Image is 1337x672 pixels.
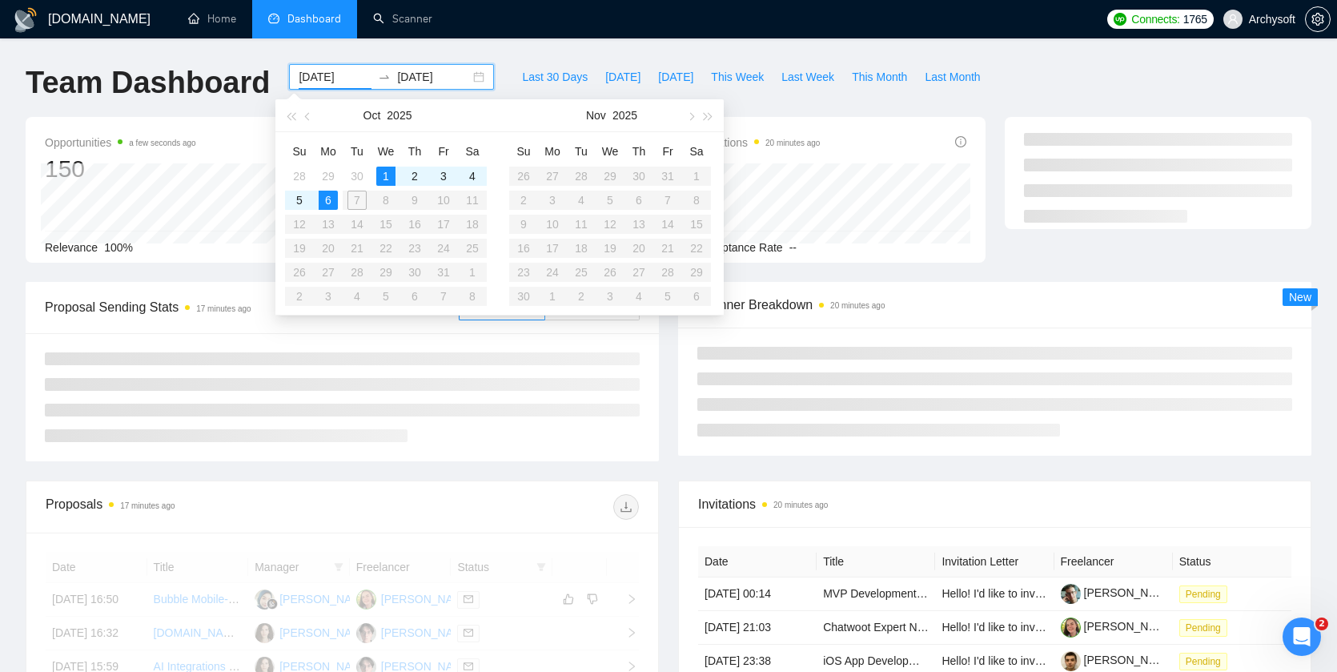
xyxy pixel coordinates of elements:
[817,611,935,645] td: Chatwoot Expert Needed for Custom Agent Configuration
[773,501,828,509] time: 20 minutes ago
[781,68,834,86] span: Last Week
[1061,654,1176,666] a: [PERSON_NAME]
[319,191,338,210] div: 6
[1227,14,1239,25] span: user
[1061,651,1081,671] img: c14gZxwW70ZUlxj-9je09QlSqpdzn8JhilYIZxo4_Fua7IqQdPri2NmQWHvYUJ9WAD
[702,64,773,90] button: This Week
[299,68,371,86] input: Start date
[378,70,391,83] span: to
[1305,13,1331,26] a: setting
[458,139,487,164] th: Sa
[698,546,817,577] th: Date
[698,494,1291,514] span: Invitations
[1131,10,1179,28] span: Connects:
[129,139,195,147] time: a few seconds ago
[285,164,314,188] td: 2025-09-28
[682,139,711,164] th: Sa
[843,64,916,90] button: This Month
[45,297,459,317] span: Proposal Sending Stats
[765,139,820,147] time: 20 minutes ago
[935,546,1054,577] th: Invitation Letter
[429,139,458,164] th: Fr
[314,139,343,164] th: Mo
[789,241,797,254] span: --
[1114,13,1126,26] img: upwork-logo.png
[817,577,935,611] td: MVP Development of a SaaS SEO Tool (Bubble / No-Code)
[538,139,567,164] th: Mo
[363,99,381,131] button: Oct
[1173,546,1291,577] th: Status
[522,68,588,86] span: Last 30 Days
[45,154,196,184] div: 150
[343,139,371,164] th: Tu
[586,99,606,131] button: Nov
[373,12,432,26] a: searchScanner
[925,68,980,86] span: Last Month
[290,191,309,210] div: 5
[458,164,487,188] td: 2025-10-04
[405,167,424,186] div: 2
[287,12,341,26] span: Dashboard
[45,241,98,254] span: Relevance
[104,241,133,254] span: 100%
[347,167,367,186] div: 30
[711,68,764,86] span: This Week
[567,139,596,164] th: Tu
[1283,618,1321,656] iframe: Intercom live chat
[314,164,343,188] td: 2025-09-29
[1183,10,1207,28] span: 1765
[1289,291,1311,304] span: New
[773,64,843,90] button: Last Week
[1179,619,1227,637] span: Pending
[697,133,820,152] span: Invitations
[1061,620,1176,633] a: [PERSON_NAME]
[400,164,429,188] td: 2025-10-02
[823,621,1108,634] a: Chatwoot Expert Needed for Custom Agent Configuration
[319,167,338,186] div: 29
[120,501,175,510] time: 17 minutes ago
[916,64,989,90] button: Last Month
[1054,546,1173,577] th: Freelancer
[371,164,400,188] td: 2025-10-01
[196,304,251,313] time: 17 minutes ago
[13,7,38,33] img: logo
[830,301,885,310] time: 20 minutes ago
[378,70,391,83] span: swap-right
[45,133,196,152] span: Opportunities
[1179,621,1234,634] a: Pending
[653,139,682,164] th: Fr
[400,139,429,164] th: Th
[698,611,817,645] td: [DATE] 21:03
[1305,6,1331,32] button: setting
[1061,584,1081,604] img: c1yPyMzHNiEzeoPbVvLVcAy_E1C3zGQ3vX51FIavAsSDSqItkFi_lcPaDJUF9u_1rD
[434,167,453,186] div: 3
[649,64,702,90] button: [DATE]
[509,139,538,164] th: Su
[1306,13,1330,26] span: setting
[697,295,1292,315] span: Scanner Breakdown
[46,494,343,520] div: Proposals
[1061,586,1218,599] a: [PERSON_NAME] Bovdun
[852,68,907,86] span: This Month
[376,167,395,186] div: 1
[697,154,820,184] div: 3
[1315,618,1328,630] span: 2
[605,68,640,86] span: [DATE]
[823,654,1141,667] a: iOS App Development with API Integration and location services
[817,546,935,577] th: Title
[697,241,783,254] span: Acceptance Rate
[285,188,314,212] td: 2025-10-05
[1179,654,1234,667] a: Pending
[285,139,314,164] th: Su
[1179,587,1234,600] a: Pending
[429,164,458,188] td: 2025-10-03
[1179,653,1227,670] span: Pending
[1179,585,1227,603] span: Pending
[387,99,412,131] button: 2025
[290,167,309,186] div: 28
[314,188,343,212] td: 2025-10-06
[1061,618,1081,638] img: c1_IBT_Ivvt5ZrJa-z7gKx_coLZ6m-AqbFI_UuaLGNvQZQd8ANzGKEeHY9i5jcM_WZ
[463,167,482,186] div: 4
[397,68,470,86] input: End date
[612,99,637,131] button: 2025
